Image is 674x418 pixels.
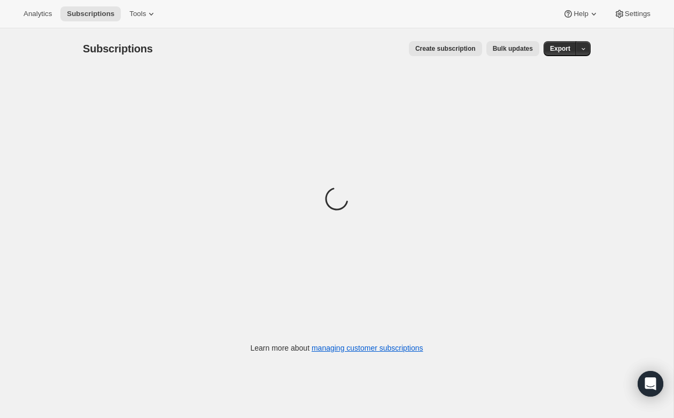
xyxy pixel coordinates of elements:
[129,10,146,18] span: Tools
[24,10,52,18] span: Analytics
[638,371,663,397] div: Open Intercom Messenger
[625,10,650,18] span: Settings
[556,6,605,21] button: Help
[409,41,482,56] button: Create subscription
[17,6,58,21] button: Analytics
[574,10,588,18] span: Help
[608,6,657,21] button: Settings
[123,6,163,21] button: Tools
[251,343,423,353] p: Learn more about
[550,44,570,53] span: Export
[544,41,577,56] button: Export
[486,41,539,56] button: Bulk updates
[312,344,423,352] a: managing customer subscriptions
[83,43,153,55] span: Subscriptions
[415,44,476,53] span: Create subscription
[67,10,114,18] span: Subscriptions
[60,6,121,21] button: Subscriptions
[493,44,533,53] span: Bulk updates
